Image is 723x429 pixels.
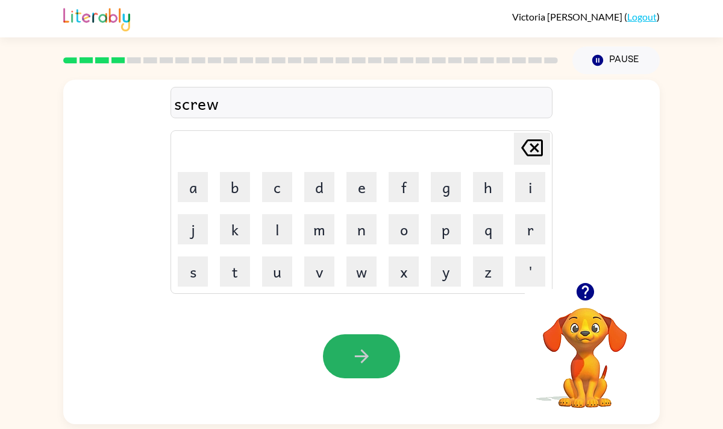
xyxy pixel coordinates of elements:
div: ( ) [512,11,660,22]
button: j [178,214,208,244]
button: v [304,256,334,287]
button: q [473,214,503,244]
span: Victoria [PERSON_NAME] [512,11,624,22]
button: r [515,214,545,244]
video: Your browser must support playing .mp4 files to use Literably. Please try using another browser. [525,289,645,410]
button: ' [515,256,545,287]
button: t [220,256,250,287]
button: x [389,256,419,287]
img: Literably [63,5,130,31]
button: s [178,256,208,287]
button: z [473,256,503,287]
button: a [178,172,208,202]
button: w [346,256,377,287]
a: Logout [627,11,657,22]
button: e [346,172,377,202]
button: Pause [572,46,660,74]
button: c [262,172,292,202]
button: g [431,172,461,202]
button: d [304,172,334,202]
button: i [515,172,545,202]
button: u [262,256,292,287]
button: k [220,214,250,244]
button: h [473,172,503,202]
button: f [389,172,419,202]
div: screw [174,91,549,116]
button: y [431,256,461,287]
button: o [389,214,419,244]
button: p [431,214,461,244]
button: b [220,172,250,202]
button: l [262,214,292,244]
button: n [346,214,377,244]
button: m [304,214,334,244]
